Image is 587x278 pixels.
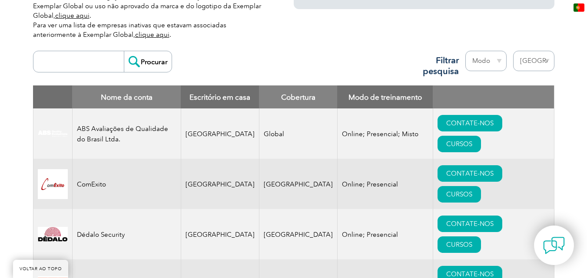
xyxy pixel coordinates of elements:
[124,51,172,72] input: Procurar
[264,130,284,138] font: Global
[101,93,153,101] font: Nome da conta
[20,266,62,271] font: VOLTAR AO TOPO
[264,231,333,239] font: [GEOGRAPHIC_DATA]
[186,231,255,239] font: [GEOGRAPHIC_DATA]
[438,136,481,152] a: CURSOS
[77,125,168,143] font: ABS Avaliações de Qualidade do Brasil Ltda.
[423,55,459,76] font: Filtrar pesquisa
[281,93,315,101] font: Cobertura
[438,236,481,253] a: CURSOS
[348,93,422,101] font: Modo de treinamento
[438,115,502,131] a: CONTATE-NOS
[342,130,418,138] font: Online; Presencial; Misto
[38,227,68,242] img: 8151da1a-2f8e-ee11-be36-000d3ae1a22b-logo.png
[259,85,337,108] th: Cobertura: ative para classificar a coluna em ordem crescente
[446,170,494,177] font: CONTATE-NOS
[186,180,255,188] font: [GEOGRAPHIC_DATA]
[446,270,494,278] font: CONTATE-NOS
[446,140,472,148] font: CURSOS
[446,241,472,249] font: CURSOS
[169,31,171,39] font: .
[264,180,333,188] font: [GEOGRAPHIC_DATA]
[77,180,106,188] font: ComExito
[135,31,169,39] a: clique aqui
[38,169,68,199] img: db2924ac-d9bc-ea11-a814-000d3a79823d-logo.jpg
[38,130,68,137] img: c92924ac-d9bc-ea11-a814-000d3a79823d-logo.jpg
[72,85,181,108] th: Nome da conta: ative para classificar a coluna em ordem decrescente
[446,190,472,198] font: CURSOS
[337,85,433,108] th: Modo de treinamento: ative para classificar a coluna em ordem crescente
[181,85,259,108] th: Home Office: ative para classificar a coluna em ordem crescente
[543,235,565,256] img: contact-chat.png
[342,231,398,239] font: Online; Presencial
[438,165,502,182] a: CONTATE-NOS
[90,12,91,20] font: .
[446,220,494,228] font: CONTATE-NOS
[446,119,494,127] font: CONTATE-NOS
[574,3,584,12] img: pt
[55,12,90,20] a: clique aqui
[342,180,398,188] font: Online; Presencial
[186,130,255,138] font: [GEOGRAPHIC_DATA]
[77,231,125,239] font: Dédalo Security
[438,216,502,232] a: CONTATE-NOS
[189,93,250,101] font: Escritório em casa
[433,85,554,108] th: : ative para classificar a coluna em ordem crescente
[438,186,481,203] a: CURSOS
[33,21,226,39] font: Para ver uma lista de empresas inativas que estavam associadas anteriormente à Exemplar Global,
[13,260,68,278] a: VOLTAR AO TOPO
